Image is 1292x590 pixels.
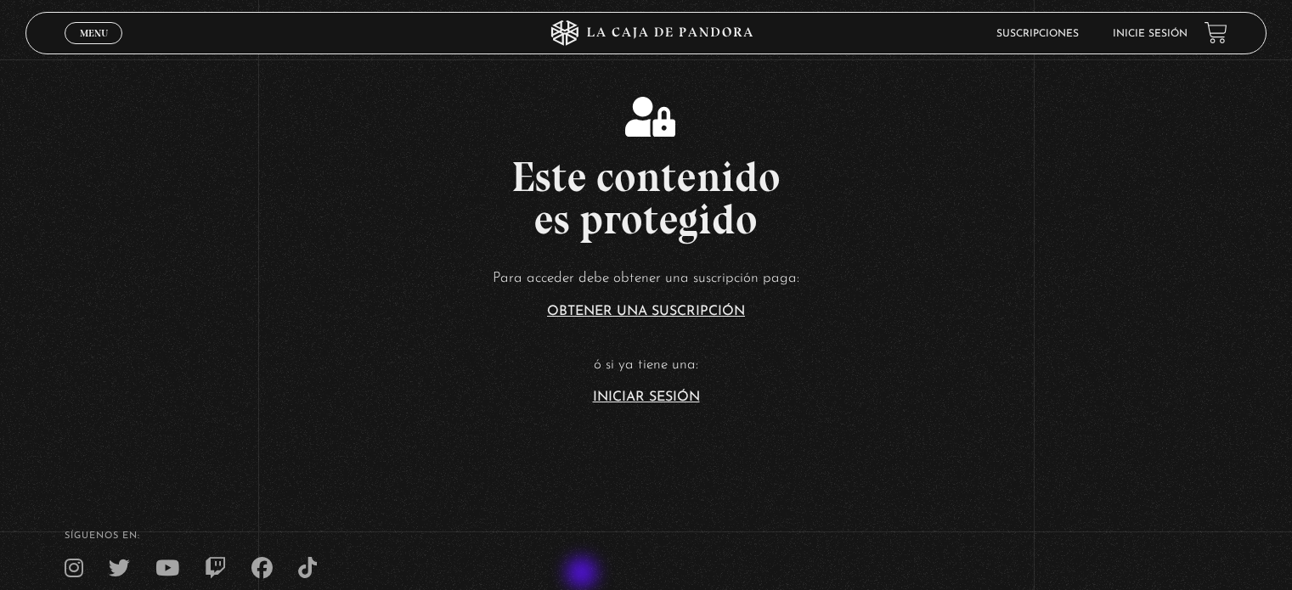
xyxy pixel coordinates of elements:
span: Cerrar [74,42,114,54]
a: Iniciar Sesión [593,391,700,404]
a: View your shopping cart [1205,21,1227,44]
a: Inicie sesión [1113,29,1188,39]
span: Menu [80,28,108,38]
a: Obtener una suscripción [547,305,745,318]
a: Suscripciones [996,29,1079,39]
h4: SÍguenos en: [65,531,1227,541]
